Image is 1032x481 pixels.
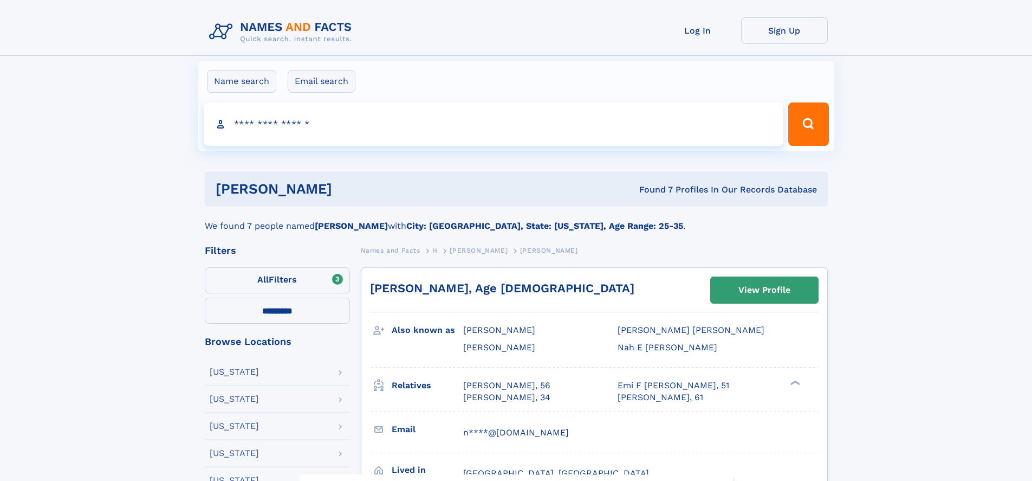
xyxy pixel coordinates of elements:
label: Name search [207,70,276,93]
span: [GEOGRAPHIC_DATA], [GEOGRAPHIC_DATA] [463,468,649,478]
span: H [432,247,438,254]
a: Names and Facts [361,243,420,257]
h3: Also known as [392,321,463,339]
h3: Lived in [392,461,463,479]
b: [PERSON_NAME] [315,221,388,231]
b: City: [GEOGRAPHIC_DATA], State: [US_STATE], Age Range: 25-35 [406,221,683,231]
a: Sign Up [741,17,828,44]
span: Nah E [PERSON_NAME] [618,342,717,352]
label: Email search [288,70,355,93]
h3: Email [392,420,463,439]
span: [PERSON_NAME] [450,247,508,254]
span: [PERSON_NAME] [463,325,535,335]
a: [PERSON_NAME] [450,243,508,257]
a: [PERSON_NAME], 56 [463,380,550,392]
div: [US_STATE] [210,449,259,458]
label: Filters [205,267,350,293]
a: [PERSON_NAME], 61 [618,392,703,403]
a: Log In [654,17,741,44]
button: Search Button [788,102,828,146]
div: [US_STATE] [210,395,259,403]
input: search input [204,102,784,146]
a: [PERSON_NAME], 34 [463,392,550,403]
div: Filters [205,246,350,255]
img: Logo Names and Facts [205,17,361,47]
div: Browse Locations [205,337,350,347]
span: [PERSON_NAME] [463,342,535,352]
h3: Relatives [392,376,463,395]
h1: [PERSON_NAME] [216,182,486,196]
a: Emi F [PERSON_NAME], 51 [618,380,729,392]
span: [PERSON_NAME] [520,247,578,254]
a: H [432,243,438,257]
span: [PERSON_NAME] [PERSON_NAME] [618,325,764,335]
div: [US_STATE] [210,422,259,431]
div: Found 7 Profiles In Our Records Database [485,184,817,196]
a: View Profile [711,277,818,303]
div: We found 7 people named with . [205,207,828,233]
div: [US_STATE] [210,368,259,376]
a: [PERSON_NAME], Age [DEMOGRAPHIC_DATA] [370,281,634,295]
div: ❯ [788,379,801,386]
div: View Profile [738,278,790,303]
span: All [257,274,269,285]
